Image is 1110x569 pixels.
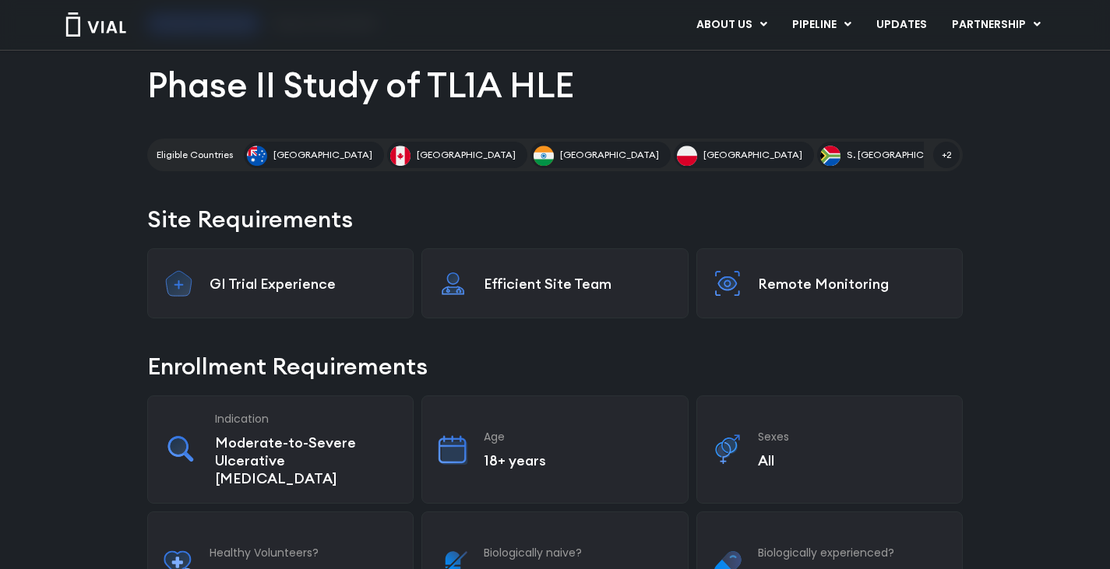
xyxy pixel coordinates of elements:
p: Remote Monitoring [758,275,946,293]
h3: Age [484,430,672,444]
p: All [758,451,946,469]
span: +2 [933,142,960,168]
span: [GEOGRAPHIC_DATA] [560,148,659,162]
p: Efficient Site Team [484,275,672,293]
a: UPDATES [864,12,939,38]
a: ABOUT USMenu Toggle [684,12,779,38]
p: Moderate-to-Severe Ulcerative [MEDICAL_DATA] [215,434,397,487]
h3: Biologically naive? [484,546,672,560]
img: Canada [390,146,411,166]
a: PARTNERSHIPMenu Toggle [939,12,1053,38]
h1: Phase II Study of TL1A HLE [147,62,963,107]
span: S. [GEOGRAPHIC_DATA] [847,148,957,162]
img: Poland [677,146,697,166]
img: S. Africa [820,146,840,166]
span: [GEOGRAPHIC_DATA] [703,148,802,162]
h3: Sexes [758,430,946,444]
img: Australia [247,146,267,166]
h3: Indication [215,412,397,426]
img: Vial Logo [65,12,127,37]
span: [GEOGRAPHIC_DATA] [417,148,516,162]
a: PIPELINEMenu Toggle [780,12,863,38]
p: GI Trial Experience [210,275,398,293]
h2: Eligible Countries [157,148,233,162]
h3: Biologically experienced? [758,546,946,560]
h3: Healthy Volunteers? [210,546,398,560]
img: India [534,146,554,166]
h2: Enrollment Requirements [147,349,963,383]
h2: Site Requirements [147,202,963,236]
p: 18+ years [484,451,672,469]
span: [GEOGRAPHIC_DATA] [273,148,372,162]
